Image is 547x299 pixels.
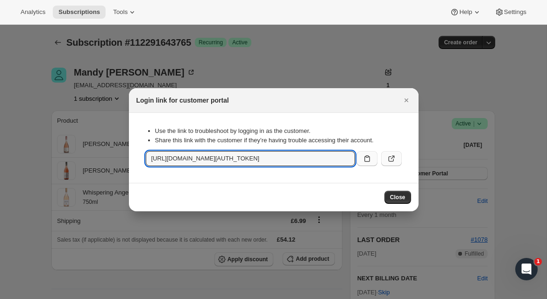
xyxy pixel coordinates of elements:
button: Tools [107,6,142,19]
iframe: Intercom live chat [515,258,538,280]
span: Subscriptions [58,8,100,16]
li: Share this link with the customer if they’re having trouble accessing their account. [155,136,402,145]
span: Tools [113,8,128,16]
span: Close [390,194,405,201]
button: Settings [489,6,532,19]
h2: Login link for customer portal [136,96,229,105]
button: Analytics [15,6,51,19]
button: Subscriptions [53,6,106,19]
span: Help [459,8,472,16]
span: 1 [534,258,542,265]
button: Close [384,191,411,204]
button: Close [400,94,413,107]
span: Analytics [21,8,45,16]
span: Settings [504,8,526,16]
li: Use the link to troubleshoot by logging in as the customer. [155,126,402,136]
button: Help [444,6,487,19]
